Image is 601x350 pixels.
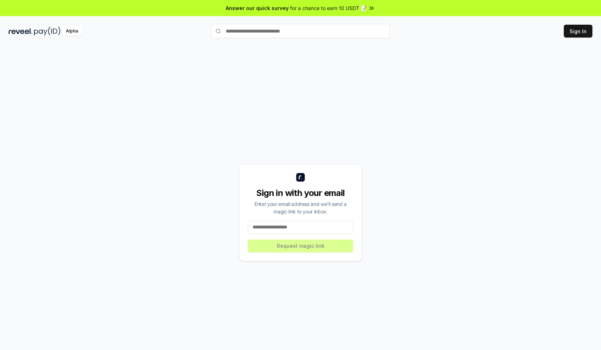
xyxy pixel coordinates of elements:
[9,27,33,36] img: reveel_dark
[290,4,367,12] span: for a chance to earn 10 USDT 📝
[226,4,289,12] span: Answer our quick survey
[296,173,305,182] img: logo_small
[248,200,353,215] div: Enter your email address and we’ll send a magic link to your inbox.
[62,27,82,36] div: Alpha
[564,25,592,38] button: Sign In
[34,27,60,36] img: pay_id
[248,187,353,199] div: Sign in with your email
